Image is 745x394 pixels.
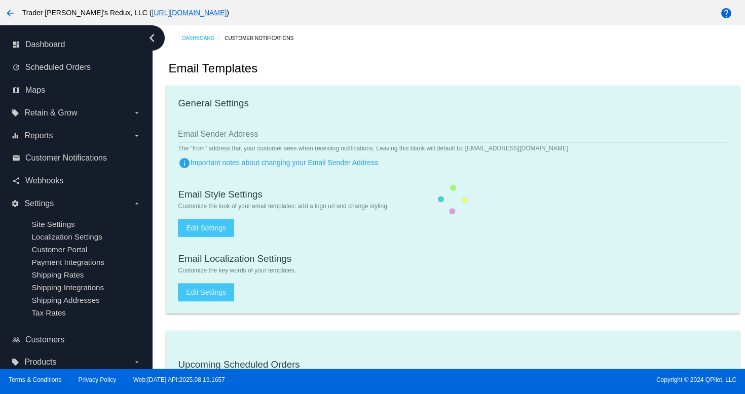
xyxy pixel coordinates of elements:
[720,7,732,19] mat-icon: help
[11,200,19,208] i: settings
[12,36,141,53] a: dashboard Dashboard
[225,30,303,46] a: Customer Notifications
[12,332,141,348] a: people_outline Customers
[12,336,20,344] i: people_outline
[11,132,19,140] i: equalizer
[31,220,74,228] a: Site Settings
[133,109,141,117] i: arrow_drop_down
[25,40,65,49] span: Dashboard
[24,358,56,367] span: Products
[12,41,20,49] i: dashboard
[9,376,61,383] a: Terms & Conditions
[133,376,225,383] a: Web:[DATE] API:2025.08.19.1657
[25,63,91,72] span: Scheduled Orders
[79,376,117,383] a: Privacy Policy
[12,82,141,98] a: map Maps
[31,308,66,317] a: Tax Rates
[133,358,141,366] i: arrow_drop_down
[12,59,141,75] a: update Scheduled Orders
[11,358,19,366] i: local_offer
[25,86,45,95] span: Maps
[4,7,16,19] mat-icon: arrow_back
[144,30,160,46] i: chevron_left
[25,176,63,185] span: Webhooks
[11,109,19,117] i: local_offer
[31,245,87,254] a: Customer Portal
[12,177,20,185] i: share
[24,131,53,140] span: Reports
[133,200,141,208] i: arrow_drop_down
[31,270,84,279] a: Shipping Rates
[25,335,64,344] span: Customers
[133,132,141,140] i: arrow_drop_down
[182,30,225,46] a: Dashboard
[12,173,141,189] a: share Webhooks
[24,108,77,117] span: Retain & Grow
[12,150,141,166] a: email Customer Notifications
[12,63,20,71] i: update
[22,9,229,17] span: Trader [PERSON_NAME]'s Redux, LLC ( )
[25,153,107,163] span: Customer Notifications
[31,258,104,266] a: Payment Integrations
[31,283,104,292] a: Shipping Integrations
[31,296,99,304] a: Shipping Addresses
[152,9,227,17] a: [URL][DOMAIN_NAME]
[31,232,102,241] a: Localization Settings
[381,376,736,383] span: Copyright © 2024 QPilot, LLC
[168,61,257,75] h2: Email Templates
[12,154,20,162] i: email
[12,86,20,94] i: map
[24,199,54,208] span: Settings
